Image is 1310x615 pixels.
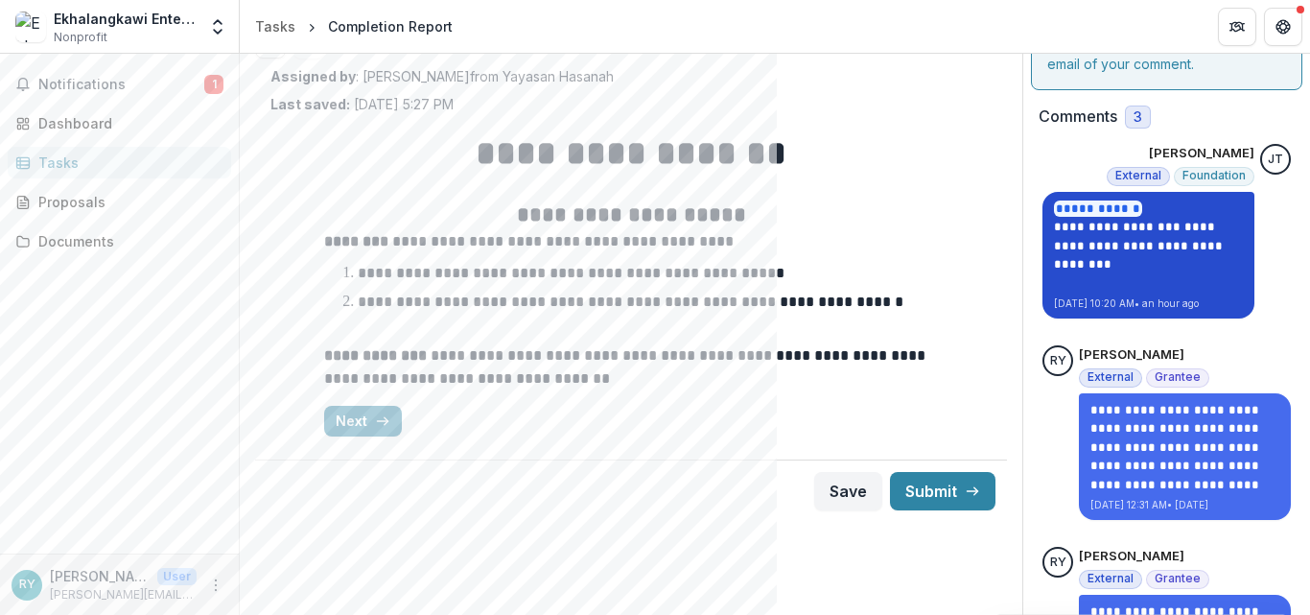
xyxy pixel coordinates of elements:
span: Nonprofit [54,29,107,46]
span: 1 [204,75,223,94]
a: Dashboard [8,107,231,139]
div: Rebecca Yau [19,579,35,591]
p: : [PERSON_NAME] from Yayasan Hasanah [270,66,992,86]
span: External [1115,169,1161,182]
div: Rebecca Yau [1050,556,1066,569]
p: [DATE] 5:27 PM [270,94,454,114]
span: External [1088,370,1134,384]
button: Notifications1 [8,69,231,100]
button: Partners [1218,8,1256,46]
a: Tasks [247,12,303,40]
div: Ekhalangkawi Enterprise [54,9,197,29]
button: Next [324,406,402,437]
button: More [204,574,227,597]
a: Tasks [8,147,231,178]
strong: Last saved: [270,96,350,112]
div: Dashboard [38,113,216,133]
button: Open entity switcher [204,8,231,46]
div: Tasks [255,16,295,36]
div: Tasks [38,153,216,173]
p: [PERSON_NAME] [1079,547,1184,566]
div: Rebecca Yau [1050,355,1066,367]
p: [PERSON_NAME][EMAIL_ADDRESS][DOMAIN_NAME] [50,586,197,603]
span: External [1088,572,1134,585]
p: [PERSON_NAME] [1079,345,1184,365]
strong: Assigned by [270,68,356,84]
a: Proposals [8,186,231,218]
p: [PERSON_NAME] [50,566,150,586]
div: Josselyn Tan [1268,154,1283,166]
nav: breadcrumb [247,12,460,40]
span: Grantee [1155,370,1201,384]
button: Submit [890,472,995,510]
span: Grantee [1155,572,1201,585]
span: Notifications [38,77,204,93]
span: 3 [1134,109,1142,126]
span: Foundation [1182,169,1246,182]
p: User [157,568,197,585]
button: Get Help [1264,8,1302,46]
div: Documents [38,231,216,251]
p: [DATE] 10:20 AM • an hour ago [1054,296,1243,311]
p: [PERSON_NAME] [1149,144,1254,163]
a: Documents [8,225,231,257]
button: Save [814,472,882,510]
p: [DATE] 12:31 AM • [DATE] [1090,498,1279,512]
div: Completion Report [328,16,453,36]
div: Proposals [38,192,216,212]
h2: Comments [1039,107,1117,126]
img: Ekhalangkawi Enterprise [15,12,46,42]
